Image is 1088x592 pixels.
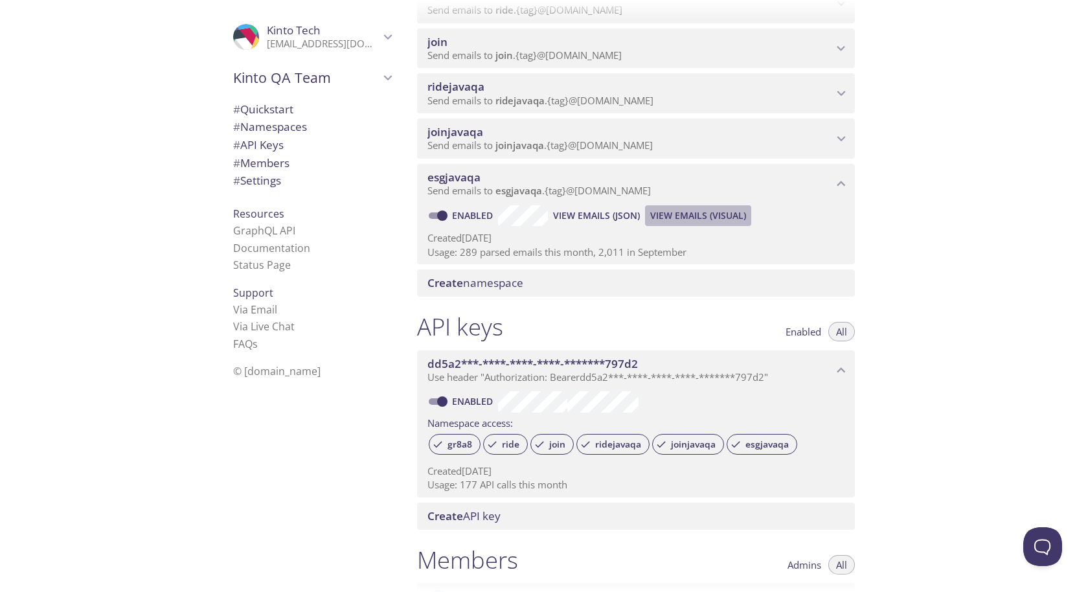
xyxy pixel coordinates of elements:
button: All [828,555,855,575]
label: Namespace access: [427,413,513,431]
span: s [253,337,258,351]
span: joinjavaqa [495,139,544,152]
span: joinjavaqa [663,438,723,450]
span: ridejavaqa [495,94,545,107]
span: # [233,119,240,134]
div: Team Settings [223,172,402,190]
a: Via Live Chat [233,319,295,334]
div: Namespaces [223,118,402,136]
a: Status Page [233,258,291,272]
button: View Emails (Visual) [645,205,751,226]
div: Kinto QA Team [223,61,402,95]
span: # [233,173,240,188]
div: ride [483,434,528,455]
span: namespace [427,275,523,290]
span: Send emails to . {tag} @[DOMAIN_NAME] [427,49,622,62]
div: join namespace [417,28,855,69]
div: Create API Key [417,503,855,530]
span: Quickstart [233,102,293,117]
span: Create [427,508,463,523]
button: Enabled [778,322,829,341]
span: Kinto QA Team [233,69,380,87]
a: Documentation [233,241,310,255]
a: GraphQL API [233,223,295,238]
span: join [427,34,448,49]
button: Admins [780,555,829,575]
span: View Emails (Visual) [650,208,746,223]
span: Settings [233,173,281,188]
div: Kinto Tech [223,16,402,58]
span: ride [494,438,527,450]
div: API Keys [223,136,402,154]
div: Create namespace [417,269,855,297]
p: Created [DATE] [427,464,844,478]
a: Enabled [450,395,498,407]
span: API key [427,508,501,523]
span: Members [233,155,289,170]
span: Namespaces [233,119,307,134]
h1: API keys [417,312,503,341]
span: # [233,137,240,152]
span: join [541,438,573,450]
span: Resources [233,207,284,221]
span: View Emails (JSON) [553,208,640,223]
span: Send emails to . {tag} @[DOMAIN_NAME] [427,94,653,107]
button: View Emails (JSON) [548,205,645,226]
div: ridejavaqa namespace [417,73,855,113]
a: FAQ [233,337,258,351]
span: joinjavaqa [427,124,483,139]
span: # [233,102,240,117]
p: Usage: 177 API calls this month [427,478,844,492]
span: esgjavaqa [495,184,542,197]
span: Kinto Tech [267,23,321,38]
span: esgjavaqa [427,170,481,185]
div: Quickstart [223,100,402,119]
div: joinjavaqa namespace [417,119,855,159]
button: All [828,322,855,341]
div: gr8a8 [429,434,481,455]
p: [EMAIL_ADDRESS][DOMAIN_NAME] [267,38,380,51]
div: esgjavaqa namespace [417,164,855,204]
div: esgjavaqa [727,434,797,455]
span: gr8a8 [440,438,480,450]
span: Send emails to . {tag} @[DOMAIN_NAME] [427,139,653,152]
span: © [DOMAIN_NAME] [233,364,321,378]
span: # [233,155,240,170]
div: joinjavaqa [652,434,724,455]
div: ridejavaqa [576,434,650,455]
p: Created [DATE] [427,231,844,245]
a: Enabled [450,209,498,222]
h1: Members [417,545,518,575]
span: ridejavaqa [427,79,484,94]
span: Send emails to . {tag} @[DOMAIN_NAME] [427,184,651,197]
p: Usage: 289 parsed emails this month, 2,011 in September [427,245,844,259]
span: ridejavaqa [587,438,649,450]
div: join [530,434,574,455]
span: Create [427,275,463,290]
span: esgjavaqa [738,438,797,450]
span: API Keys [233,137,284,152]
iframe: Help Scout Beacon - Open [1023,527,1062,566]
span: join [495,49,513,62]
a: Via Email [233,302,277,317]
div: Members [223,154,402,172]
span: Support [233,286,273,300]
